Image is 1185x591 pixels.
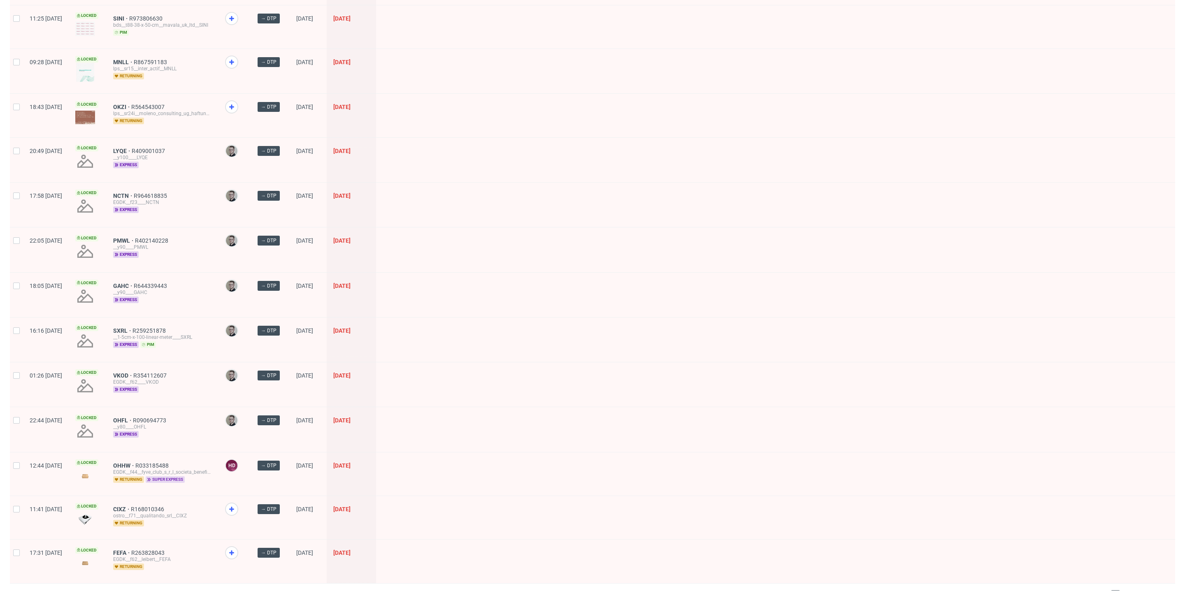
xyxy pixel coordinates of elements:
a: GAHC [113,283,134,289]
a: MNLL [113,59,134,65]
img: data [75,63,95,82]
img: Krystian Gaza [226,280,237,292]
img: version_two_editor_design [75,470,95,482]
span: [DATE] [333,462,351,469]
span: [DATE] [296,104,313,110]
span: [DATE] [296,462,313,469]
span: [DATE] [333,549,351,556]
span: 18:05 [DATE] [30,283,62,289]
img: no_design.png [75,331,95,351]
span: → DTP [261,282,276,290]
span: 11:25 [DATE] [30,15,62,22]
span: 18:43 [DATE] [30,104,62,110]
a: R168010346 [131,506,166,512]
span: R867591183 [134,59,169,65]
span: Locked [75,101,98,108]
span: → DTP [261,327,276,334]
span: [DATE] [333,283,351,289]
a: NCTN [113,192,134,199]
a: OHHW [113,462,135,469]
img: no_design.png [75,421,95,441]
span: Locked [75,415,98,421]
a: R090694773 [133,417,168,424]
span: R964618835 [134,192,169,199]
span: LYQE [113,148,132,154]
a: SXRL [113,327,132,334]
img: Krystian Gaza [226,325,237,336]
img: no_design.png [75,151,95,171]
span: 11:41 [DATE] [30,506,62,512]
img: version_two_editor_design [75,21,95,37]
span: pim [140,341,156,348]
div: EGDK__f62__leibert__FEFA [113,556,212,563]
span: → DTP [261,417,276,424]
span: R409001037 [132,148,167,154]
span: [DATE] [333,506,351,512]
span: 20:49 [DATE] [30,148,62,154]
span: returning [113,118,144,124]
img: Krystian Gaza [226,190,237,202]
span: [DATE] [333,15,351,22]
span: 17:58 [DATE] [30,192,62,199]
a: R033185488 [135,462,170,469]
span: [DATE] [333,59,351,65]
span: 09:28 [DATE] [30,59,62,65]
span: VKOD [113,372,133,379]
span: [DATE] [333,237,351,244]
span: express [113,162,139,168]
span: [DATE] [296,237,313,244]
span: returning [113,476,144,483]
span: [DATE] [296,506,313,512]
span: [DATE] [333,192,351,199]
span: Locked [75,145,98,151]
div: bds__t88-38-x-50-cm__mavala_uk_ltd__SINI [113,22,212,28]
span: → DTP [261,15,276,22]
img: version_two_editor_design.png [75,111,95,125]
span: → DTP [261,462,276,469]
a: R263828043 [131,549,166,556]
a: PMWL [113,237,135,244]
span: Locked [75,56,98,63]
a: FEFA [113,549,131,556]
img: no_design.png [75,286,95,306]
span: pim [113,29,129,36]
a: R973806630 [129,15,164,22]
a: R644339443 [134,283,169,289]
div: __y90____PMWL [113,244,212,250]
span: [DATE] [296,283,313,289]
span: R259251878 [132,327,167,334]
span: → DTP [261,192,276,199]
span: 22:44 [DATE] [30,417,62,424]
span: [DATE] [333,327,351,334]
a: SINI [113,15,129,22]
div: lps__sr24i__moleno_consulting_ug_haftungsbeschrankt__OKZI [113,110,212,117]
span: [DATE] [296,148,313,154]
a: CIXZ [113,506,131,512]
span: [DATE] [333,148,351,154]
a: R354112607 [133,372,168,379]
span: Locked [75,190,98,196]
a: OHFL [113,417,133,424]
span: Locked [75,12,98,19]
span: 16:16 [DATE] [30,327,62,334]
span: 01:26 [DATE] [30,372,62,379]
span: express [113,341,139,348]
span: [DATE] [333,372,351,379]
span: returning [113,520,144,526]
span: express [113,297,139,303]
span: → DTP [261,372,276,379]
div: __y100____LYQE [113,154,212,161]
span: express [113,251,139,258]
div: EGDK__f44__fyve_club_s_r_l_societa_benefit__OHHW [113,469,212,475]
img: no_design.png [75,241,95,261]
span: [DATE] [296,549,313,556]
img: data [75,514,95,525]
